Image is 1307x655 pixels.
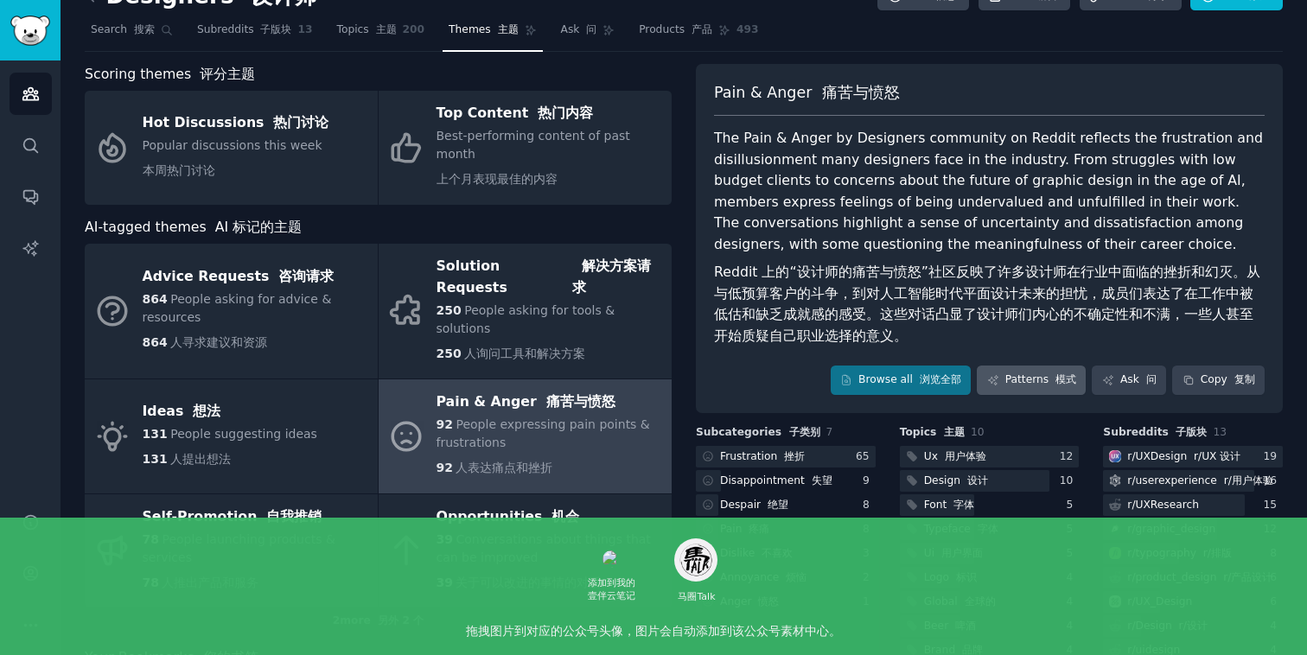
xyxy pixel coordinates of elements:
font: 用户体验 [945,450,986,462]
div: 8 [863,498,876,513]
font: r/用户体验 [1224,474,1273,486]
div: Frustration [720,449,805,465]
a: Ux 用户体验12 [900,446,1080,467]
span: 131 [143,427,168,441]
span: 493 [736,22,759,38]
div: 9 [863,474,876,489]
font: 本周热门讨论 [143,163,215,177]
div: Advice Requests [143,264,369,291]
font: 绝望 [768,499,788,511]
font: 痛苦与愤怒 [822,84,900,101]
font: 挫折 [784,450,805,462]
a: Ask 问 [555,16,622,52]
span: Best-performing content of past month [437,129,630,186]
font: 子版块 [1176,426,1207,438]
span: Ask [561,22,597,38]
span: People suggesting ideas [170,427,317,441]
span: 864 [143,292,168,306]
font: 产品 [692,23,712,35]
a: Solution Requests 解决方案请求250People asking for tools & solutions250人询问工具和解决方案 [379,244,672,378]
font: 上个月表现最佳的内容 [437,172,558,186]
div: Solution Requests [437,253,663,302]
font: 问 [1146,373,1157,385]
a: Pain & Anger 痛苦与愤怒92People expressing pain points & frustrations92人表达痛点和挫折 [379,379,672,493]
font: 主题 [376,23,397,35]
div: 65 [856,449,876,465]
span: 92 [437,417,453,431]
a: Despair 绝望8 [696,494,876,516]
span: Search [91,22,155,38]
a: Patterns 模式 [977,366,1086,395]
a: Advice Requests 咨询请求864People asking for advice & resources864人寻求建议和资源 [85,244,378,378]
font: 字体 [953,499,974,511]
span: Themes [449,22,518,38]
a: Ask 问 [1092,366,1166,395]
font: 复制 [1234,373,1255,385]
font: 评分主题 [200,66,255,82]
span: People asking for advice & resources [143,292,332,324]
div: Opportunities [437,503,663,531]
div: Design [924,474,988,489]
span: Subreddits [197,22,292,38]
a: Products 产品493 [633,16,764,52]
button: Copy 复制 [1172,366,1265,395]
span: 人表达痛点和挫折 [456,461,552,474]
div: 15 [1263,498,1283,513]
div: 19 [1263,449,1283,465]
img: GummySearch logo [10,16,50,46]
span: AI-tagged themes [85,217,302,238]
span: Subcategories [696,425,820,441]
a: Hot Discussions 热门讨论Popular discussions this week本周热门讨论 [85,91,378,205]
font: 机会 [551,508,579,525]
span: Products [639,22,712,38]
img: userexperience [1109,474,1121,486]
span: 13 [297,22,312,38]
font: 解决方案请求 [572,258,651,296]
div: 10 [1060,474,1080,489]
span: 864 [143,335,168,349]
a: Ideas 想法131People suggesting ideas131人提出想法 [85,379,378,493]
span: Scoring themes [85,64,255,86]
span: 92 [437,461,453,474]
a: Search 搜索 [85,16,179,52]
font: 失望 [812,474,832,486]
span: 250 [437,347,462,360]
div: Font [924,498,974,513]
a: Browse all 浏览全部 [831,366,972,395]
a: Opportunities 机会39Conversations about things that can be improved39关于可以改进的事情的对话 [379,494,672,608]
span: 人询问工具和解决方案 [464,347,585,360]
a: Disappointment 失望9 [696,470,876,492]
img: UXDesign [1109,450,1121,462]
font: 热门讨论 [273,114,328,130]
font: 热门内容 [538,105,593,121]
div: Despair [720,498,788,513]
span: Topics [900,425,965,441]
span: 人提出想法 [170,452,231,466]
font: 主题 [498,23,519,35]
a: r/UXResearch15 [1103,494,1283,516]
div: r/ userexperience [1127,474,1273,489]
div: Self-Promotion [143,503,369,531]
font: 模式 [1055,373,1076,385]
a: Self-Promotion 自我推销78People launching products & services78人推出产品和服务 [85,494,378,608]
a: Topics 主题200 [331,16,431,52]
a: Frustration 挫折65 [696,446,876,467]
span: Pain & Anger [714,82,900,104]
font: 自我推销 [266,508,322,525]
span: Topics [337,22,397,38]
span: 131 [143,452,168,466]
div: r/ UXResearch [1127,498,1199,513]
font: 子版块 [260,23,291,35]
div: The Pain & Anger by Designers community on Reddit reflects the frustration and disillusionment ma... [714,128,1265,353]
a: UXDesignr/UXDesign r/UX 设计19 [1103,446,1283,467]
a: Themes 主题 [443,16,542,52]
div: 12 [1060,449,1080,465]
font: 想法 [193,403,220,419]
a: Subreddits 子版块13 [191,16,319,52]
font: AI 标记的主题 [215,219,302,235]
span: 7 [826,426,833,438]
a: Top Content 热门内容Best-performing content of past month上个月表现最佳的内容 [379,91,672,205]
a: Font 字体5 [900,494,1080,516]
font: 设计 [967,474,988,486]
a: Design 设计10 [900,470,1080,492]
